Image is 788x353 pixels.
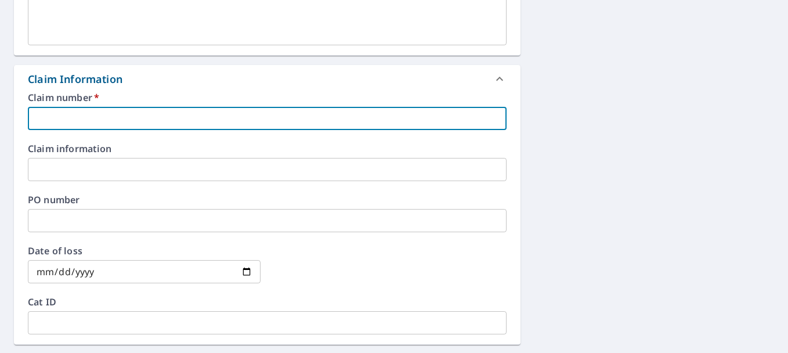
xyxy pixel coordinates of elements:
[28,246,261,255] label: Date of loss
[28,297,507,307] label: Cat ID
[28,195,507,204] label: PO number
[14,65,520,93] div: Claim Information
[28,144,507,153] label: Claim information
[28,71,122,87] div: Claim Information
[28,93,507,102] label: Claim number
